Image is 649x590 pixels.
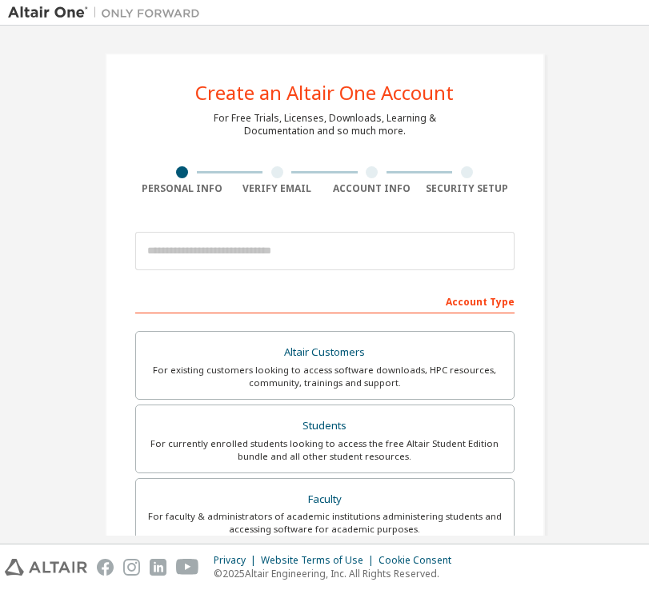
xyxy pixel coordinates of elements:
img: instagram.svg [123,559,140,576]
div: For currently enrolled students looking to access the free Altair Student Edition bundle and all ... [146,437,504,463]
div: For Free Trials, Licenses, Downloads, Learning & Documentation and so much more. [214,112,436,138]
img: Altair One [8,5,208,21]
div: Privacy [214,554,261,567]
div: Cookie Consent [379,554,461,567]
div: Account Type [135,288,515,313]
img: facebook.svg [97,559,114,576]
img: linkedin.svg [150,559,166,576]
div: Students [146,415,504,437]
img: youtube.svg [176,559,199,576]
div: Create an Altair One Account [195,83,454,102]
div: Altair Customers [146,341,504,364]
img: altair_logo.svg [5,559,87,576]
div: Security Setup [419,182,515,195]
div: For faculty & administrators of academic institutions administering students and accessing softwa... [146,510,504,536]
div: Verify Email [230,182,325,195]
div: For existing customers looking to access software downloads, HPC resources, community, trainings ... [146,364,504,389]
div: Account Info [325,182,420,195]
div: Faculty [146,488,504,511]
div: Personal Info [135,182,230,195]
p: © 2025 Altair Engineering, Inc. All Rights Reserved. [214,567,461,580]
div: Website Terms of Use [261,554,379,567]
